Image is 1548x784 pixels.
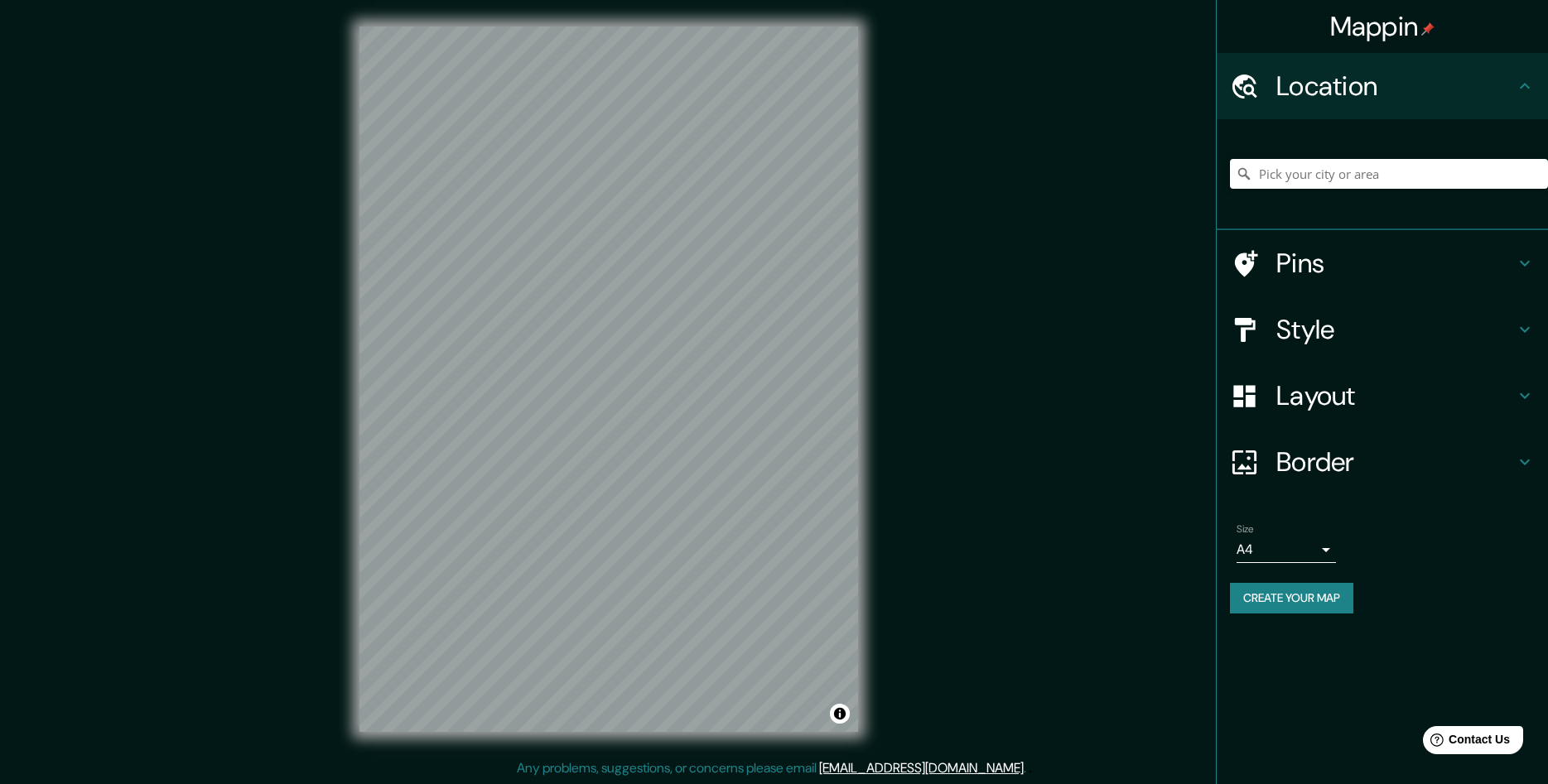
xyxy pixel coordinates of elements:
label: Size [1237,522,1254,536]
h4: Location [1276,70,1515,103]
h4: Layout [1276,379,1515,412]
h4: Border [1276,445,1515,479]
div: A4 [1237,536,1336,563]
canvas: Map [359,26,858,732]
h4: Style [1276,313,1515,346]
div: . [1026,758,1029,778]
div: Border [1217,429,1548,495]
div: Layout [1217,363,1548,429]
a: [EMAIL_ADDRESS][DOMAIN_NAME] [819,759,1024,777]
div: Pins [1217,230,1548,296]
div: Style [1217,296,1548,363]
button: Create your map [1230,583,1353,613]
h4: Mappin [1330,10,1435,43]
div: . [1029,758,1032,778]
p: Any problems, suggestions, or concerns please email . [517,758,1026,778]
button: Toggle attribution [830,704,850,724]
img: pin-icon.png [1421,22,1435,36]
iframe: Help widget launcher [1401,719,1530,766]
h4: Pins [1276,247,1515,280]
div: Location [1217,53,1548,119]
input: Pick your city or area [1230,159,1548,189]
